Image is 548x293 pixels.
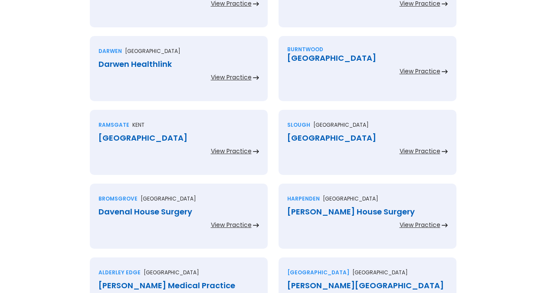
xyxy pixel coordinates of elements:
[287,121,310,129] div: Slough
[287,194,320,203] div: Harpenden
[98,121,129,129] div: Ramsgate
[98,268,141,277] div: Alderley edge
[90,110,268,184] a: RamsgateKent[GEOGRAPHIC_DATA]View Practice
[144,268,199,277] p: [GEOGRAPHIC_DATA]
[400,147,440,155] div: View Practice
[287,134,448,142] div: [GEOGRAPHIC_DATA]
[98,194,138,203] div: Bromsgrove
[90,36,268,110] a: Darwen[GEOGRAPHIC_DATA]Darwen HealthlinkView Practice
[287,45,323,54] div: Burntwood
[132,121,144,129] p: Kent
[287,54,448,63] div: [GEOGRAPHIC_DATA]
[287,268,349,277] div: [GEOGRAPHIC_DATA]
[211,147,252,155] div: View Practice
[400,221,440,229] div: View Practice
[125,47,180,56] p: [GEOGRAPHIC_DATA]
[400,67,440,76] div: View Practice
[98,207,259,216] div: Davenal House Surgery
[287,207,448,216] div: [PERSON_NAME] House Surgery
[323,194,378,203] p: [GEOGRAPHIC_DATA]
[98,60,259,69] div: Darwen Healthlink
[287,281,448,290] div: [PERSON_NAME][GEOGRAPHIC_DATA]
[211,73,252,82] div: View Practice
[141,194,196,203] p: [GEOGRAPHIC_DATA]
[90,184,268,257] a: Bromsgrove[GEOGRAPHIC_DATA]Davenal House SurgeryView Practice
[313,121,369,129] p: [GEOGRAPHIC_DATA]
[98,281,259,290] div: [PERSON_NAME] Medical Practice
[279,184,456,257] a: Harpenden[GEOGRAPHIC_DATA][PERSON_NAME] House SurgeryView Practice
[352,268,408,277] p: [GEOGRAPHIC_DATA]
[98,47,122,56] div: Darwen
[211,221,252,229] div: View Practice
[279,36,456,110] a: Burntwood[GEOGRAPHIC_DATA]View Practice
[98,134,259,142] div: [GEOGRAPHIC_DATA]
[279,110,456,184] a: Slough[GEOGRAPHIC_DATA][GEOGRAPHIC_DATA]View Practice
